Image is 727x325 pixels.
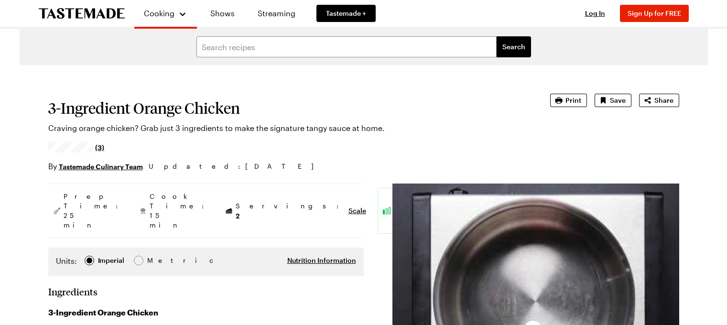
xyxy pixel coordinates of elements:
[48,99,523,117] h1: 3-Ingredient Orange Chicken
[316,5,376,22] a: Tastemade +
[576,9,614,18] button: Log In
[144,4,187,23] button: Cooking
[147,255,167,266] div: Metric
[98,255,124,266] div: Imperial
[236,211,239,220] span: 2
[654,96,673,105] span: Share
[64,192,123,230] span: Prep Time: 25 min
[196,36,497,57] input: Search recipes
[48,286,98,297] h2: Ingredients
[150,192,209,230] span: Cook Time: 15 min
[147,255,168,266] span: Metric
[565,96,581,105] span: Print
[348,206,366,216] button: Scale
[620,5,689,22] button: Sign Up for FREE
[236,201,344,221] span: Servings:
[610,96,626,105] span: Save
[144,9,174,18] span: Cooking
[48,122,523,134] p: Craving orange chicken? Grab just 3 ingredients to make the signature tangy sauce at home.
[497,36,531,57] button: filters
[95,142,104,152] span: (3)
[48,307,364,318] h3: 3-Ingredient Orange Chicken
[639,94,679,107] button: Share
[48,143,105,151] a: 2.35/5 stars from 3 reviews
[595,94,631,107] button: Save recipe
[59,161,143,172] a: Tastemade Culinary Team
[326,9,366,18] span: Tastemade +
[39,8,125,19] a: To Tastemade Home Page
[502,42,525,52] span: Search
[48,161,143,172] p: By
[149,161,323,172] span: Updated : [DATE]
[56,255,167,269] div: Imperial Metric
[98,255,125,266] span: Imperial
[550,94,587,107] button: Print
[585,9,605,17] span: Log In
[56,255,77,267] label: Units:
[628,9,681,17] span: Sign Up for FREE
[287,256,356,265] button: Nutrition Information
